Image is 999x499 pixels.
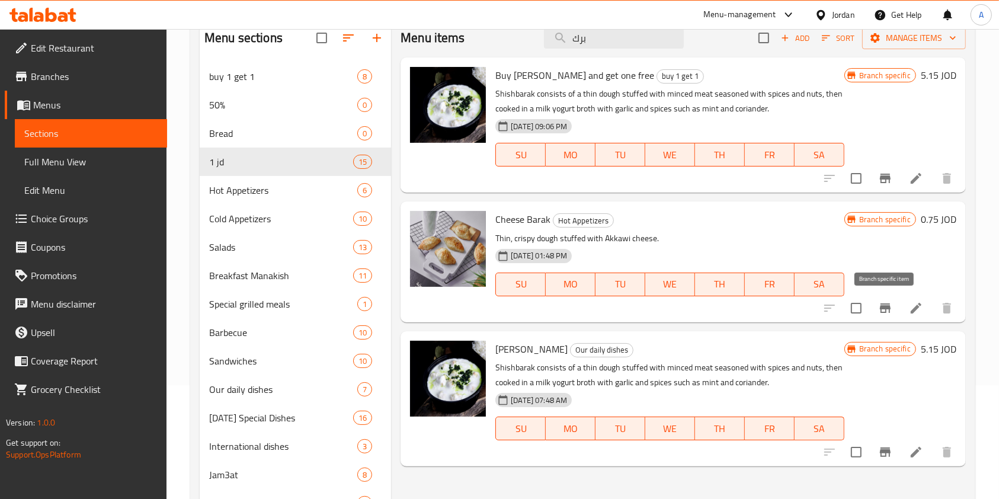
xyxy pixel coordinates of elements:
span: International dishes [209,439,357,453]
button: TU [595,143,645,167]
div: Cold Appetizers [209,212,353,226]
span: Jam3at [209,468,357,482]
span: Branch specific [854,70,915,81]
span: 6 [358,185,372,196]
div: Salads [209,240,353,254]
p: Shishbarak consists of a thin dough stuffed with minced meat seasoned with spices and nuts, then ... [495,87,844,116]
button: Manage items [862,27,966,49]
span: FR [750,276,790,293]
a: Branches [5,62,167,91]
span: Version: [6,415,35,430]
div: 1 jd15 [200,148,391,176]
span: 11 [354,270,372,282]
span: Bread [209,126,357,140]
div: items [353,155,372,169]
span: A [979,8,984,21]
div: 50%0 [200,91,391,119]
a: Grocery Checklist [5,375,167,404]
a: Full Menu View [15,148,167,176]
span: Choice Groups [31,212,158,226]
span: 7 [358,384,372,395]
div: International dishes3 [200,432,391,460]
a: Edit menu item [909,301,923,315]
h6: 5.15 JOD [921,341,956,357]
button: FR [745,273,795,296]
span: TU [600,276,641,293]
div: items [353,411,372,425]
span: TH [700,276,740,293]
div: Special grilled meals1 [200,290,391,318]
span: Sort sections [334,24,363,52]
a: Edit Menu [15,176,167,204]
span: Select all sections [309,25,334,50]
a: Menu disclaimer [5,290,167,318]
span: buy 1 get 1 [209,69,357,84]
button: SU [495,143,546,167]
span: 50% [209,98,357,112]
div: Salads13 [200,233,391,261]
span: 13 [354,242,372,253]
span: Special grilled meals [209,297,357,311]
span: TH [700,146,740,164]
span: Sandwiches [209,354,353,368]
img: Buy Shish Barak and get one free [410,67,486,143]
button: SU [495,273,546,296]
a: Choice Groups [5,204,167,233]
button: Branch-specific-item [871,164,899,193]
span: Edit Restaurant [31,41,158,55]
span: Grocery Checklist [31,382,158,396]
span: 10 [354,213,372,225]
a: Menus [5,91,167,119]
button: delete [933,294,961,322]
div: 1 jd [209,155,353,169]
div: Our daily dishes7 [200,375,391,404]
span: Menu disclaimer [31,297,158,311]
div: items [357,382,372,396]
span: 15 [354,156,372,168]
a: Edit menu item [909,171,923,185]
button: delete [933,438,961,466]
p: Thin, crispy dough stuffed with Akkawi cheese. [495,231,844,246]
a: Upsell [5,318,167,347]
span: Edit Menu [24,183,158,197]
div: items [353,268,372,283]
span: 10 [354,356,372,367]
button: MO [546,417,595,440]
div: Breakfast Manakish [209,268,353,283]
span: Upsell [31,325,158,340]
div: Our daily dishes [209,382,357,396]
div: items [353,354,372,368]
span: 1 [358,299,372,310]
div: Our daily dishes [570,343,633,357]
span: Sort [822,31,854,45]
div: items [357,297,372,311]
button: SU [495,417,546,440]
span: 8 [358,71,372,82]
img: Cheese Barak [410,211,486,287]
span: SU [501,276,541,293]
button: FR [745,417,795,440]
span: FR [750,146,790,164]
button: WE [645,273,695,296]
div: items [353,325,372,340]
a: Support.OpsPlatform [6,447,81,462]
button: SA [795,143,844,167]
div: Hot Appetizers6 [200,176,391,204]
span: Our daily dishes [571,343,633,357]
h2: Menu items [401,29,465,47]
span: 16 [354,412,372,424]
a: Promotions [5,261,167,290]
button: MO [546,273,595,296]
span: SA [799,276,840,293]
div: items [357,98,372,112]
span: WE [650,276,690,293]
span: Promotions [31,268,158,283]
span: buy 1 get 1 [657,69,703,83]
span: Get support on: [6,435,60,450]
span: MO [550,276,591,293]
div: Menu-management [703,8,776,22]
